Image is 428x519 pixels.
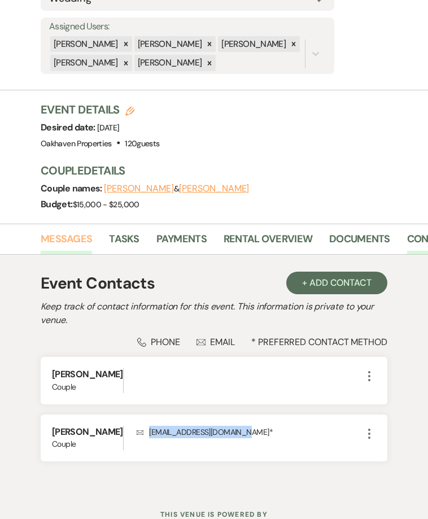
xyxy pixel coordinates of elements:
span: [DATE] [97,123,119,133]
div: [PERSON_NAME] [218,36,287,53]
h6: [PERSON_NAME] [52,368,123,381]
span: Desired date: [41,121,97,133]
button: [PERSON_NAME] [179,184,249,193]
div: [PERSON_NAME] [50,36,120,53]
span: Oakhaven Properties [41,138,112,149]
span: Couple [52,381,123,393]
h2: Keep track of contact information for this event. This information is private to your venue. [41,300,387,327]
button: [PERSON_NAME] [104,184,174,193]
h1: Event Contacts [41,272,155,295]
div: Email [196,336,235,348]
span: & [104,184,249,194]
h3: Couple Details [41,163,417,178]
div: [PERSON_NAME] [50,55,120,71]
div: [PERSON_NAME] [134,55,204,71]
div: [PERSON_NAME] [134,36,204,53]
h3: Event Details [41,102,159,117]
span: Couple names: [41,182,104,194]
h6: [PERSON_NAME] [52,426,123,438]
a: Payments [156,231,207,254]
span: $15,000 - $25,000 [73,199,139,210]
a: Rental Overview [224,231,312,254]
span: Budget: [41,198,73,210]
a: Messages [41,231,92,254]
p: [EMAIL_ADDRESS][DOMAIN_NAME] * [137,426,363,438]
a: Documents [329,231,390,254]
div: * Preferred Contact Method [41,336,387,348]
a: Tasks [109,231,139,254]
span: Couple [52,438,123,450]
label: Assigned Users: [49,19,326,35]
div: Phone [137,336,180,348]
span: 120 guests [125,138,159,149]
button: + Add Contact [286,272,387,294]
